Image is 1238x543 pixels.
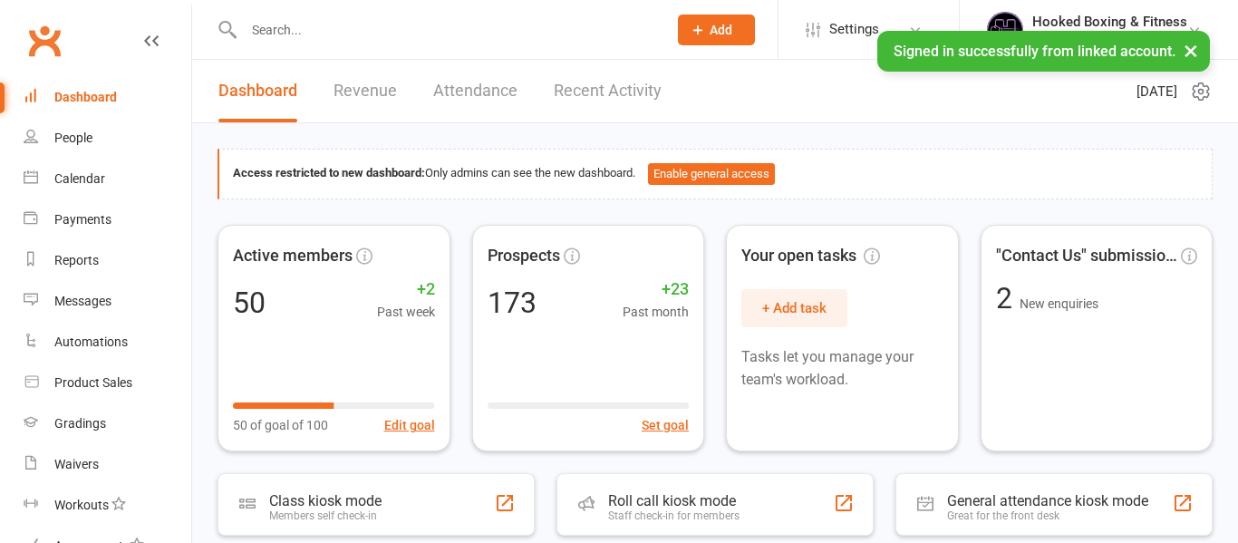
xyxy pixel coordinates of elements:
[996,243,1178,269] span: "Contact Us" submissions
[269,492,382,509] div: Class kiosk mode
[24,322,191,363] a: Automations
[947,492,1148,509] div: General attendance kiosk mode
[238,17,654,43] input: Search...
[54,212,111,227] div: Payments
[54,171,105,186] div: Calendar
[24,485,191,526] a: Workouts
[996,281,1020,315] span: 2
[741,243,880,269] span: Your open tasks
[1032,14,1187,30] div: Hooked Boxing & Fitness
[24,118,191,159] a: People
[54,90,117,104] div: Dashboard
[54,294,111,308] div: Messages
[233,415,328,435] span: 50 of goal of 100
[1032,30,1187,46] div: Hooked Boxing & Fitness
[384,415,435,435] button: Edit goal
[24,77,191,118] a: Dashboard
[54,131,92,145] div: People
[648,163,775,185] button: Enable general access
[233,163,1198,185] div: Only admins can see the new dashboard.
[1020,296,1098,311] span: New enquiries
[377,302,435,322] span: Past week
[608,492,740,509] div: Roll call kiosk mode
[608,509,740,522] div: Staff check-in for members
[1136,81,1177,102] span: [DATE]
[233,288,266,317] div: 50
[54,253,99,267] div: Reports
[24,281,191,322] a: Messages
[377,276,435,303] span: +2
[22,18,67,63] a: Clubworx
[54,498,109,512] div: Workouts
[554,60,662,122] a: Recent Activity
[233,243,353,269] span: Active members
[623,302,689,322] span: Past month
[488,243,560,269] span: Prospects
[741,345,943,392] p: Tasks let you manage your team's workload.
[24,159,191,199] a: Calendar
[829,9,879,50] span: Settings
[24,444,191,485] a: Waivers
[710,23,732,37] span: Add
[54,375,132,390] div: Product Sales
[24,363,191,403] a: Product Sales
[24,403,191,444] a: Gradings
[678,15,755,45] button: Add
[218,60,297,122] a: Dashboard
[433,60,517,122] a: Attendance
[741,289,847,327] button: + Add task
[947,509,1148,522] div: Great for the front desk
[233,166,425,179] strong: Access restricted to new dashboard:
[24,199,191,240] a: Payments
[987,12,1023,48] img: thumb_image1731986243.png
[54,416,106,431] div: Gradings
[24,240,191,281] a: Reports
[54,335,128,349] div: Automations
[1175,31,1207,70] button: ×
[894,43,1175,60] span: Signed in successfully from linked account.
[269,509,382,522] div: Members self check-in
[642,415,689,435] button: Set goal
[334,60,397,122] a: Revenue
[623,276,689,303] span: +23
[54,457,99,471] div: Waivers
[488,288,537,317] div: 173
